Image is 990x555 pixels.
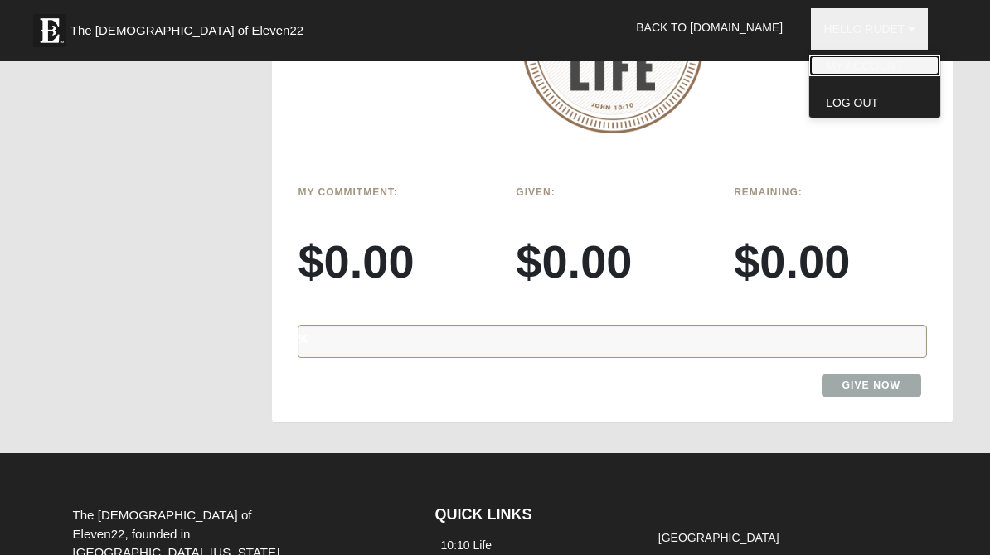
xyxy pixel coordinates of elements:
span: Hello Rudet [823,22,905,36]
h6: Given: [516,186,709,198]
h3: $0.00 [298,234,491,289]
h3: $0.00 [516,234,709,289]
a: Give Now [822,374,922,397]
a: My Account [809,55,940,76]
a: 10:10 Life [441,538,493,552]
h4: QUICK LINKS [435,506,628,524]
span: The [DEMOGRAPHIC_DATA] of Eleven22 [70,22,303,39]
img: Eleven22 logo [33,14,66,47]
a: Log Out [809,92,940,113]
a: Hello Rudet [811,8,928,50]
h3: $0.00 [734,234,927,289]
a: [GEOGRAPHIC_DATA] [658,531,779,544]
h6: Remaining: [734,186,927,198]
h6: My Commitment: [298,186,491,198]
a: The [DEMOGRAPHIC_DATA] of Eleven22 [25,6,357,47]
a: Back to [DOMAIN_NAME] [624,7,795,48]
